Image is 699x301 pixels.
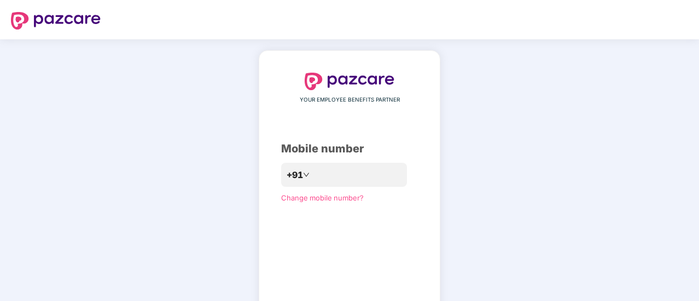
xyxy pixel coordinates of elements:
[11,12,101,29] img: logo
[305,73,394,90] img: logo
[303,172,310,178] span: down
[281,193,364,202] a: Change mobile number?
[287,168,303,182] span: +91
[300,96,400,104] span: YOUR EMPLOYEE BENEFITS PARTNER
[281,140,418,157] div: Mobile number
